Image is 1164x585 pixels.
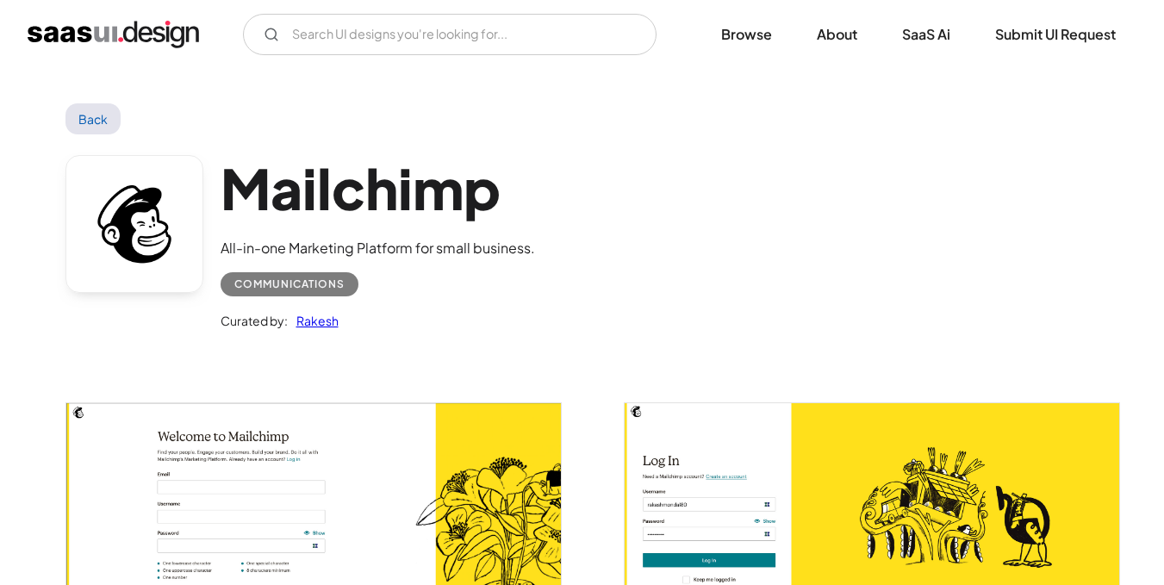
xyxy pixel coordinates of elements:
[221,310,288,331] div: Curated by:
[234,274,345,295] div: Communications
[974,16,1136,53] a: Submit UI Request
[28,21,199,48] a: home
[221,155,535,221] h1: Mailchimp
[243,14,657,55] input: Search UI designs you're looking for...
[700,16,793,53] a: Browse
[796,16,878,53] a: About
[881,16,971,53] a: SaaS Ai
[221,238,535,258] div: All-in-one Marketing Platform for small business.
[243,14,657,55] form: Email Form
[65,103,121,134] a: Back
[288,310,339,331] a: Rakesh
